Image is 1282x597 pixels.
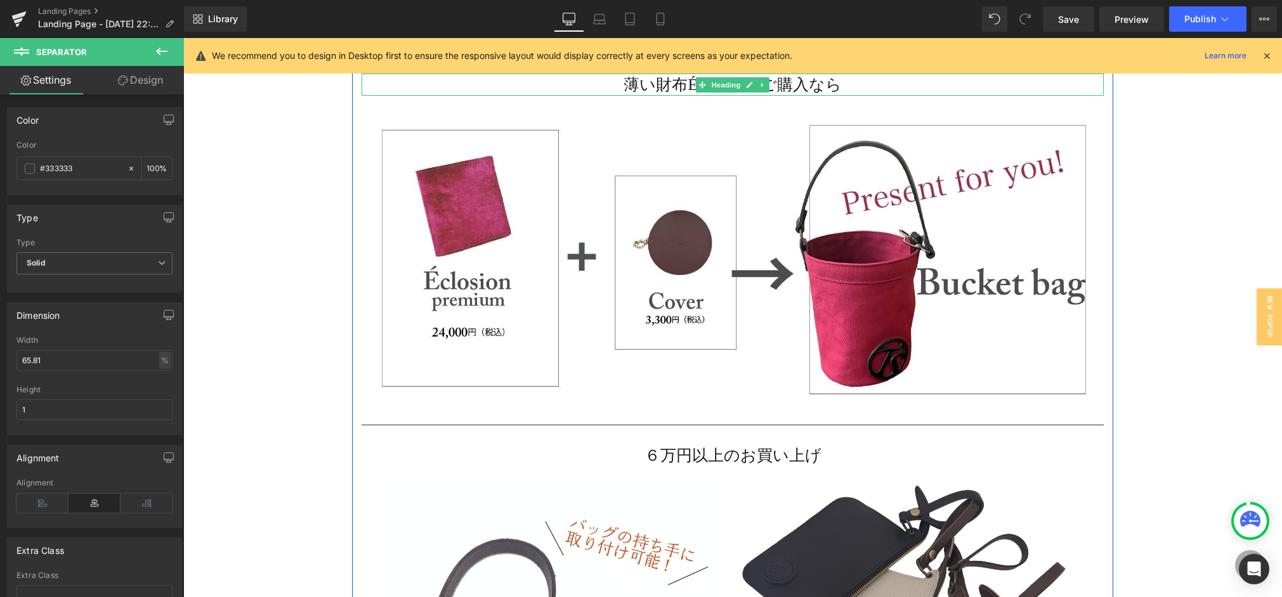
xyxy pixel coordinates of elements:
[159,352,171,369] div: %
[184,6,247,32] a: New Library
[982,6,1007,32] button: Undo
[584,6,615,32] a: Laptop
[95,66,186,94] a: Design
[1252,6,1277,32] button: More
[16,205,38,223] div: Type
[1012,6,1038,32] button: Redo
[16,446,60,463] div: Alignment
[615,6,645,32] a: Tablet
[645,6,676,32] a: Mobile
[178,406,920,428] h2: ６万円以上のお買い上げ
[16,336,173,345] div: Width
[1200,48,1252,63] a: Learn more
[16,350,173,371] input: auto
[16,571,173,580] div: Extra Class
[573,39,586,55] a: Expand / Collapse
[526,39,560,55] span: Heading
[16,478,173,487] div: Alignment
[212,49,792,63] p: We recommend you to design in Desktop first to ensure the responsive layout would display correct...
[208,13,238,25] span: Library
[554,6,584,32] a: Desktop
[16,108,39,125] div: Color
[1073,250,1099,307] span: New Popup
[1099,6,1164,32] a: Preview
[16,238,173,247] div: Type
[38,19,160,29] span: Landing Page - [DATE] 22:07:45
[1169,6,1246,32] button: Publish
[16,538,64,556] div: Extra Class
[16,399,173,420] input: auto
[16,141,173,150] div: Color
[1115,13,1149,26] span: Preview
[1184,14,1216,24] span: Publish
[36,47,87,57] span: Separator
[27,258,46,267] b: Solid
[16,303,60,321] div: Dimension
[38,6,184,16] a: Landing Pages
[1058,13,1079,26] span: Save
[141,157,172,179] div: %
[1239,554,1269,584] div: Open Intercom Messenger
[40,162,121,176] input: Color
[16,385,173,394] div: Height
